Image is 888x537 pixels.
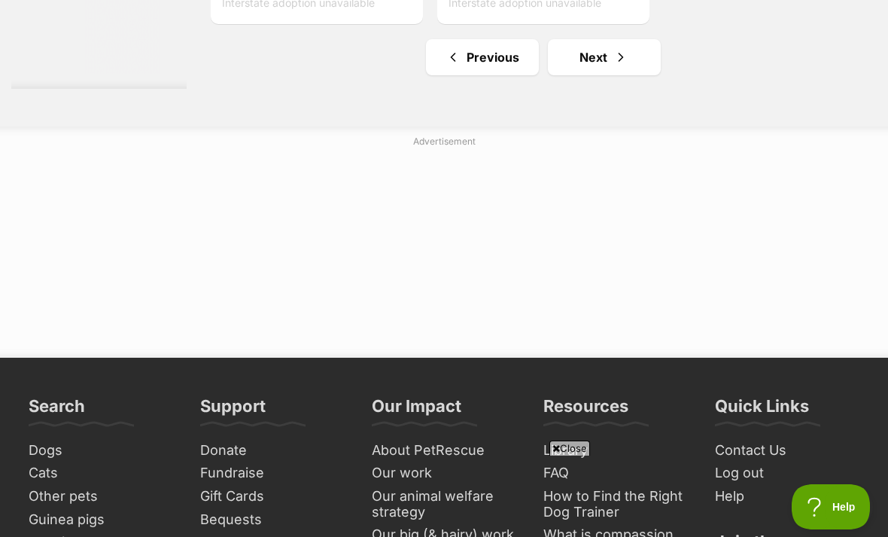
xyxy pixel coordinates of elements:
[200,395,266,426] h3: Support
[548,39,661,75] a: Next page
[1,1,549,69] a: image
[194,439,351,462] a: Donate
[537,439,694,462] a: Library
[402,22,440,32] a: Sponsored
[792,484,873,529] iframe: Help Scout Beacon - Open
[471,22,537,48] a: Book Now
[549,441,590,456] span: Close
[342,22,402,32] a: Zone Bowling
[23,462,179,485] a: Cats
[79,154,809,343] iframe: Advertisement
[209,39,877,75] nav: Pagination
[478,29,530,41] span: Book Now
[342,35,440,47] a: Fun for under $30
[372,395,461,426] h3: Our Impact
[23,508,179,532] a: Guinea pigs
[366,439,522,462] a: About PetRescue
[709,439,865,462] a: Contact Us
[426,39,539,75] a: Previous page
[715,395,809,426] h3: Quick Links
[23,485,179,508] a: Other pets
[29,395,85,426] h3: Search
[23,439,179,462] a: Dogs
[543,395,628,426] h3: Resources
[79,462,809,529] iframe: Advertisement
